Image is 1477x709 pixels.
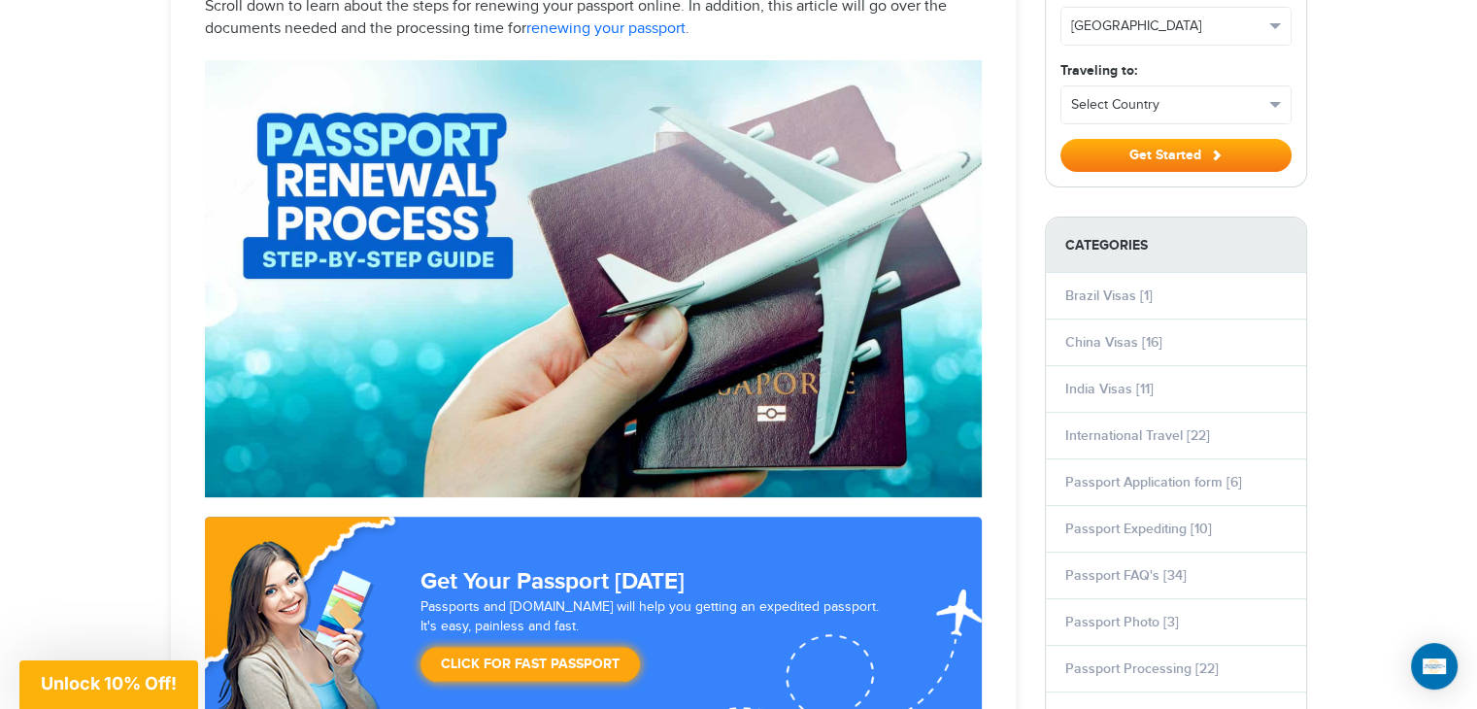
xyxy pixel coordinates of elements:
[1065,334,1162,351] a: China Visas [16]
[1071,95,1263,115] span: Select Country
[41,673,177,693] span: Unlock 10% Off!
[1071,17,1263,36] span: [GEOGRAPHIC_DATA]
[1065,381,1154,397] a: India Visas [11]
[1046,218,1306,273] strong: Categories
[1065,567,1187,584] a: Passport FAQ's [34]
[1065,614,1179,630] a: Passport Photo [3]
[1065,660,1219,677] a: Passport Processing [22]
[1065,287,1153,304] a: Brazil Visas [1]
[1065,427,1210,444] a: International Travel [22]
[1060,60,1137,81] label: Traveling to:
[420,567,685,595] strong: Get Your Passport [DATE]
[1065,521,1212,537] a: Passport Expediting [10]
[1411,643,1458,690] div: Open Intercom Messenger
[526,19,686,38] a: renewing your passport
[420,647,640,682] a: Click for Fast Passport
[1065,474,1242,490] a: Passport Application form [6]
[1060,139,1292,172] button: Get Started
[19,660,198,709] div: Unlock 10% Off!
[413,598,897,692] div: Passports and [DOMAIN_NAME] will help you getting an expedited passport. It's easy, painless and ...
[1061,86,1291,123] button: Select Country
[1061,8,1291,45] button: [GEOGRAPHIC_DATA]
